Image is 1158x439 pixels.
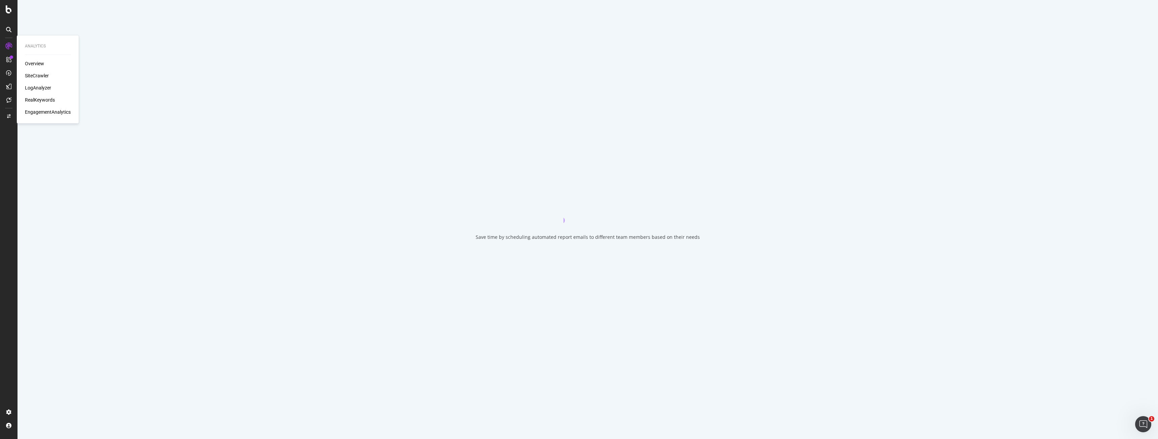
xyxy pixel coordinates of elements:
[564,199,612,223] div: animation
[476,234,700,241] div: Save time by scheduling automated report emails to different team members based on their needs
[25,72,49,79] a: SiteCrawler
[1135,416,1151,432] iframe: Intercom live chat
[25,97,55,103] a: RealKeywords
[25,109,71,115] a: EngagementAnalytics
[25,60,44,67] a: Overview
[25,43,71,49] div: Analytics
[1149,416,1154,422] span: 1
[25,84,51,91] a: LogAnalyzer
